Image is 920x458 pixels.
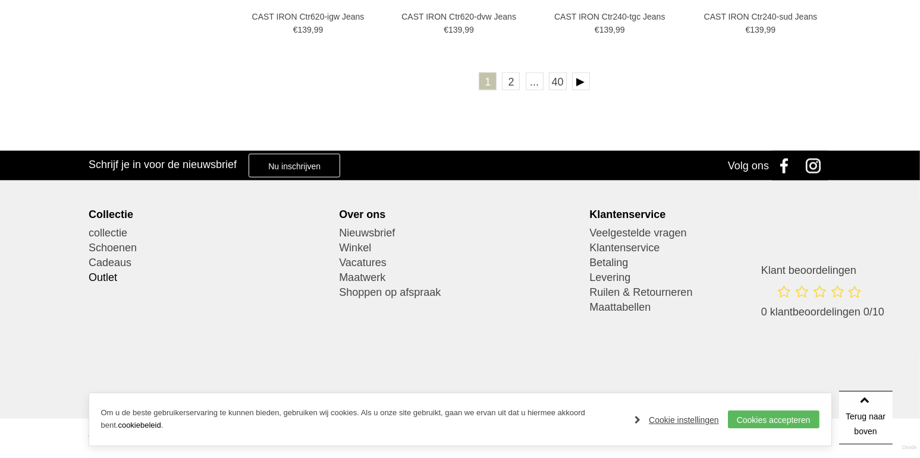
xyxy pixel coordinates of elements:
[589,285,831,300] a: Ruilen & Retourneren
[339,255,581,270] a: Vacatures
[761,264,884,331] a: Klant beoordelingen 0 klantbeoordelingen 0/10
[448,25,462,34] span: 139
[243,11,373,22] a: CAST IRON Ctr620-igw Jeans
[902,440,917,455] a: Divide
[544,11,675,22] a: CAST IRON Ctr240-tgc Jeans
[746,25,751,34] span: €
[589,208,831,221] div: Klantenservice
[695,11,826,22] a: CAST IRON Ctr240-sud Jeans
[764,25,767,34] span: ,
[89,270,331,285] a: Outlet
[599,25,613,34] span: 139
[297,25,311,34] span: 139
[549,72,567,90] a: 40
[613,25,616,34] span: ,
[293,25,298,34] span: €
[750,25,764,34] span: 139
[635,411,719,429] a: Cookie instellingen
[89,208,331,221] div: Collectie
[101,407,623,432] p: Om u de beste gebruikerservaring te kunnen bieden, gebruiken wij cookies. Als u onze site gebruik...
[89,158,237,171] h3: Schrijf je in voor de nieuwsbrief
[728,151,769,181] div: Volg ons
[502,72,520,90] a: 2
[589,241,831,255] a: Klantenservice
[339,226,581,241] a: Nieuwsbrief
[444,25,448,34] span: €
[339,270,581,285] a: Maatwerk
[767,25,776,34] span: 99
[314,25,324,34] span: 99
[394,11,525,22] a: CAST IRON Ctr620-dvw Jeans
[462,25,464,34] span: ,
[595,25,599,34] span: €
[339,208,581,221] div: Over ons
[464,25,474,34] span: 99
[118,421,161,429] a: cookiebeleid
[589,255,831,270] a: Betaling
[761,306,884,318] span: 0 klantbeoordelingen 0/10
[616,25,625,34] span: 99
[772,151,802,181] a: Facebook
[89,241,331,255] a: Schoenen
[589,300,831,315] a: Maattabellen
[249,154,340,178] a: Nu inschrijven
[728,410,819,428] a: Cookies accepteren
[526,72,544,90] span: ...
[761,264,884,277] h3: Klant beoordelingen
[479,72,497,90] a: 1
[839,391,893,444] a: Terug naar boven
[339,285,581,300] a: Shoppen op afspraak
[89,226,331,241] a: collectie
[312,25,314,34] span: ,
[589,226,831,241] a: Veelgestelde vragen
[802,151,831,181] a: Instagram
[339,241,581,255] a: Winkel
[589,270,831,285] a: Levering
[89,255,331,270] a: Cadeaus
